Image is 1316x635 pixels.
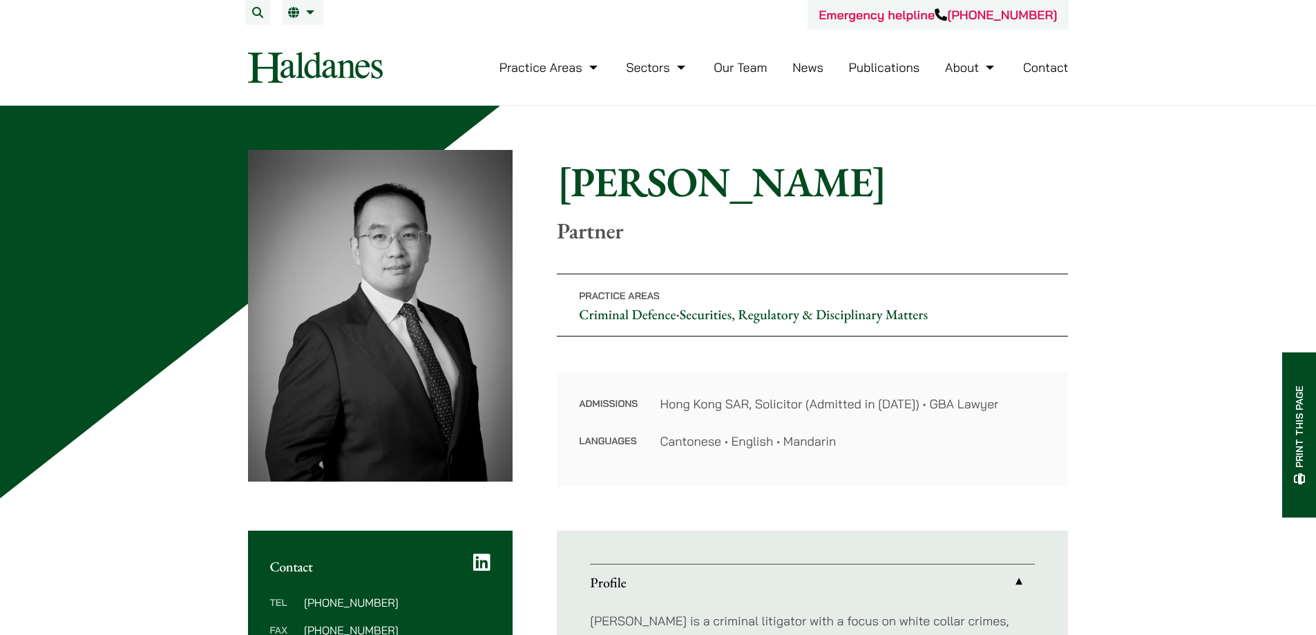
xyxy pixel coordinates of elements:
[499,59,601,75] a: Practice Areas
[288,7,318,18] a: EN
[714,59,767,75] a: Our Team
[1023,59,1069,75] a: Contact
[579,305,676,323] a: Criminal Defence
[945,59,998,75] a: About
[579,290,660,302] span: Practice Areas
[819,7,1057,23] a: Emergency helpline[PHONE_NUMBER]
[579,432,638,451] dt: Languages
[557,218,1068,244] p: Partner
[680,305,928,323] a: Securities, Regulatory & Disciplinary Matters
[473,553,490,572] a: LinkedIn
[557,274,1068,337] p: •
[660,432,1046,451] dd: Cantonese • English • Mandarin
[660,395,1046,413] dd: Hong Kong SAR, Solicitor (Admitted in [DATE]) • GBA Lawyer
[248,52,383,83] img: Logo of Haldanes
[270,558,491,575] h2: Contact
[792,59,823,75] a: News
[849,59,920,75] a: Publications
[579,395,638,432] dt: Admissions
[557,157,1068,207] h1: [PERSON_NAME]
[270,597,298,625] dt: Tel
[304,597,490,608] dd: [PHONE_NUMBER]
[626,59,688,75] a: Sectors
[590,565,1035,600] a: Profile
